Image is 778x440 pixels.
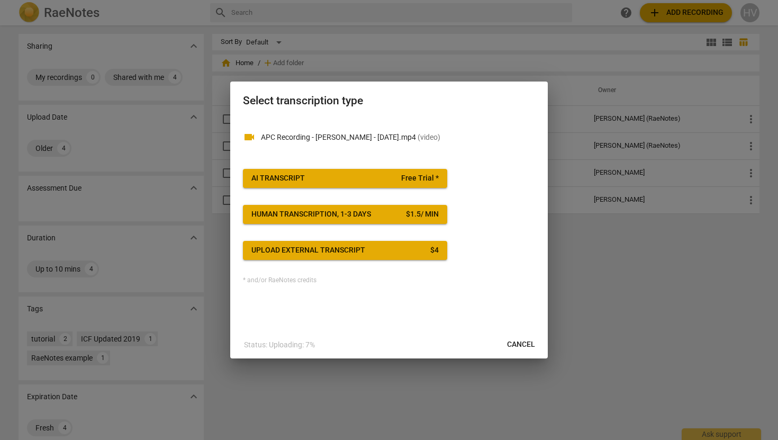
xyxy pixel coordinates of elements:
[243,94,535,107] h2: Select transcription type
[243,131,256,143] span: videocam
[243,277,535,284] div: * and/or RaeNotes credits
[251,209,371,220] div: Human transcription, 1-3 days
[406,209,439,220] div: $ 1.5 / min
[243,205,447,224] button: Human transcription, 1-3 days$1.5/ min
[243,241,447,260] button: Upload external transcript$4
[251,173,305,184] div: AI Transcript
[430,245,439,256] div: $ 4
[507,339,535,350] span: Cancel
[401,173,439,184] span: Free Trial *
[499,335,544,354] button: Cancel
[244,339,315,351] p: Status: Uploading: 7%
[251,245,365,256] div: Upload external transcript
[243,169,447,188] button: AI TranscriptFree Trial *
[418,133,440,141] span: ( video )
[261,132,535,143] p: APC Recording - Andrea - September 18.mp4(video)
